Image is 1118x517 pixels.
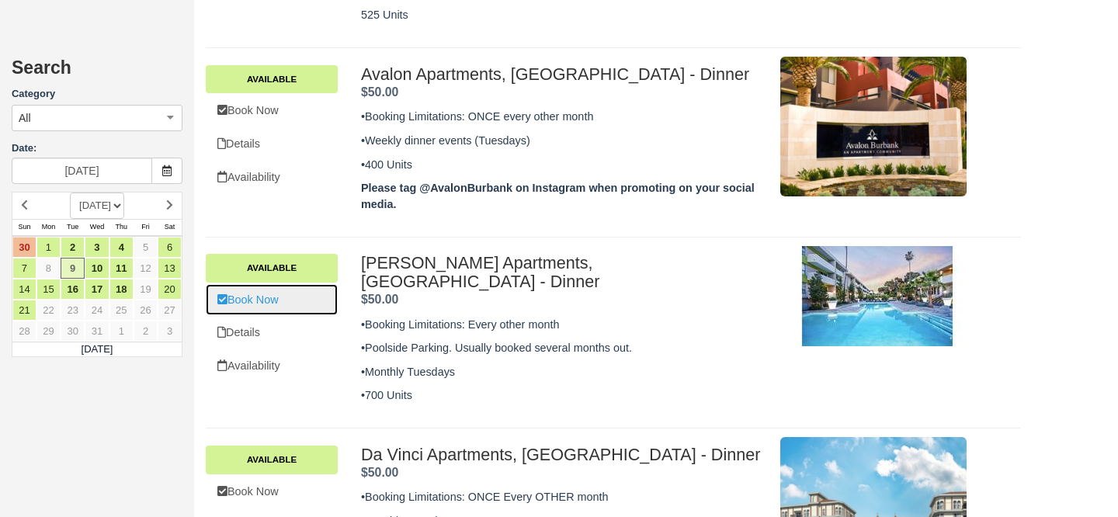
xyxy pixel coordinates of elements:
a: Book Now [206,476,338,508]
a: 15 [36,279,61,300]
h2: Avalon Apartments, [GEOGRAPHIC_DATA] - Dinner [361,65,765,84]
a: 26 [134,300,158,321]
p: •700 Units [361,387,765,404]
p: •Poolside Parking. Usually booked several months out. [361,340,765,356]
th: Tue [61,219,85,236]
th: Thu [109,219,134,236]
th: Sat [158,219,182,236]
a: 23 [61,300,85,321]
a: Available [206,254,338,282]
a: 6 [158,237,182,258]
p: •Booking Limitations: Every other month [361,317,765,333]
p: •400 Units [361,157,765,173]
p: •Weekly dinner events (Tuesdays) [361,133,765,149]
a: 2 [61,237,85,258]
p: •Booking Limitations: ONCE Every OTHER month [361,489,765,505]
a: 31 [85,321,109,342]
label: Date: [12,141,182,156]
a: 30 [12,237,36,258]
a: 29 [36,321,61,342]
a: Details [206,317,338,349]
span: All [19,110,31,126]
strong: Price: $50 [361,85,398,99]
th: Fri [134,219,158,236]
a: 8 [36,258,61,279]
a: Book Now [206,95,338,127]
a: 12 [134,258,158,279]
a: 30 [61,321,85,342]
span: $50.00 [361,85,398,99]
img: M235-1 [780,57,967,196]
a: 24 [85,300,109,321]
a: 7 [12,258,36,279]
a: 22 [36,300,61,321]
img: M17-1 [788,246,967,346]
a: Book Now [206,284,338,316]
a: Availability [206,350,338,382]
a: 21 [12,300,36,321]
a: 13 [158,258,182,279]
a: Availability [206,161,338,193]
h2: [PERSON_NAME] Apartments, [GEOGRAPHIC_DATA] - Dinner [361,254,765,291]
strong: Price: $50 [361,466,398,479]
button: All [12,105,182,131]
a: 2 [134,321,158,342]
a: 4 [109,237,134,258]
th: Mon [36,219,61,236]
a: 3 [158,321,182,342]
th: Wed [85,219,109,236]
a: 16 [61,279,85,300]
a: 11 [109,258,134,279]
span: $50.00 [361,466,398,479]
p: 525 Units [361,7,765,23]
a: 3 [85,237,109,258]
span: $50.00 [361,293,398,306]
a: Available [206,65,338,93]
a: 9 [61,258,85,279]
a: Available [206,446,338,474]
strong: Please tag @AvalonBurbank on Instagram when promoting on your social media. [361,182,755,210]
th: Sun [12,219,36,236]
a: 1 [36,237,61,258]
a: 18 [109,279,134,300]
label: Category [12,87,182,102]
td: [DATE] [12,342,182,357]
a: 28 [12,321,36,342]
a: 17 [85,279,109,300]
a: 19 [134,279,158,300]
a: 10 [85,258,109,279]
p: •Booking Limitations: ONCE every other month [361,109,765,125]
a: 14 [12,279,36,300]
a: 25 [109,300,134,321]
a: 20 [158,279,182,300]
strong: Price: $50 [361,293,398,306]
a: 27 [158,300,182,321]
h2: Da Vinci Apartments, [GEOGRAPHIC_DATA] - Dinner [361,446,765,464]
h2: Search [12,58,182,87]
a: 5 [134,237,158,258]
p: •Monthly Tuesdays [361,364,765,380]
a: Details [206,128,338,160]
a: 1 [109,321,134,342]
